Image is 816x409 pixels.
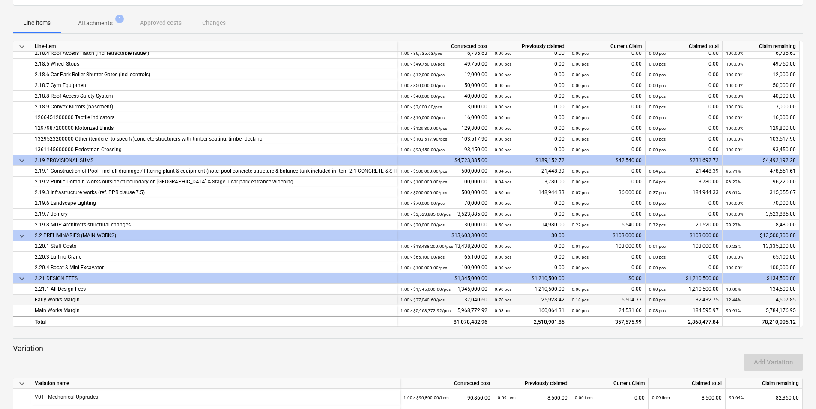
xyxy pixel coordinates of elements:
[404,395,449,400] small: 1.00 × $90,860.00 / item
[726,123,796,134] div: 129,800.00
[401,115,445,120] small: 1.00 × $16,000.00 / pcs
[35,305,393,316] div: Main Works Margin
[17,231,27,241] span: keyboard_arrow_down
[726,298,741,302] small: 12.44%
[495,220,565,230] div: 14,980.00
[572,308,589,313] small: 0.00 pcs
[726,51,743,56] small: 100.00%
[726,169,741,174] small: 95.71%
[572,284,642,295] div: 0.00
[35,112,393,123] div: 1266451200000 Tactile indicators
[17,156,27,166] span: keyboard_arrow_down
[572,241,642,252] div: 103,000.00
[491,230,568,241] div: $0.00
[649,241,719,252] div: 103,000.00
[572,91,642,102] div: 0.00
[572,69,642,80] div: 0.00
[649,284,719,295] div: 1,210,500.00
[495,305,565,316] div: 160,064.31
[649,102,719,112] div: 0.00
[401,102,487,112] div: 3,000.00
[401,144,487,155] div: 93,450.00
[726,284,796,295] div: 134,500.00
[726,80,796,91] div: 50,000.00
[649,180,666,184] small: 0.04 pcs
[726,94,743,99] small: 100.00%
[495,80,565,91] div: 0.00
[495,255,511,259] small: 0.00 pcs
[401,187,487,198] div: 500,000.00
[498,395,516,400] small: 0.09 item
[726,137,743,141] small: 100.00%
[115,15,124,23] span: 1
[572,298,589,302] small: 0.18 pcs
[649,94,666,99] small: 0.00 pcs
[495,166,565,177] div: 21,448.39
[23,18,51,27] p: Line-items
[649,298,666,302] small: 0.88 pcs
[31,41,397,52] div: Line-item
[495,48,565,59] div: 0.00
[495,144,565,155] div: 0.00
[401,308,451,313] small: 1.00 × $5,968,772.92 / pcs
[401,123,487,134] div: 129,800.00
[401,69,487,80] div: 12,000.00
[17,274,27,284] span: keyboard_arrow_down
[495,284,565,295] div: 1,210,500.00
[572,212,589,217] small: 0.00 pcs
[572,177,642,187] div: 0.00
[726,305,796,316] div: 5,784,176.95
[726,295,796,305] div: 4,607.85
[35,262,393,273] div: 2.20.4 Bocat & Mini Excavator
[572,262,642,273] div: 0.00
[35,155,393,166] div: 2.19 PROVISIONAL SUMS
[649,91,719,102] div: 0.00
[498,389,568,406] div: 8,500.00
[495,201,511,206] small: 0.00 pcs
[729,389,799,406] div: 82,360.00
[572,48,642,59] div: 0.00
[572,59,642,69] div: 0.00
[401,209,487,220] div: 3,523,885.00
[726,241,796,252] div: 13,335,200.00
[495,123,565,134] div: 0.00
[723,155,800,166] div: $4,492,192.28
[649,262,719,273] div: 0.00
[401,212,451,217] small: 1.00 × $3,523,885.00 / pcs
[649,69,719,80] div: 0.00
[17,42,27,52] span: keyboard_arrow_down
[649,80,719,91] div: 0.00
[495,126,511,131] small: 0.00 pcs
[649,201,666,206] small: 0.00 pcs
[726,115,743,120] small: 100.00%
[572,190,589,195] small: 0.07 pcs
[649,144,719,155] div: 0.00
[13,343,803,354] p: Variation
[572,201,589,206] small: 0.00 pcs
[495,252,565,262] div: 0.00
[401,177,487,187] div: 100,000.00
[572,62,589,66] small: 0.00 pcs
[649,220,719,230] div: 21,520.00
[401,147,445,152] small: 1.00 × $93,450.00 / pcs
[401,62,445,66] small: 1.00 × $49,750.00 / pcs
[649,177,719,187] div: 3,780.00
[78,19,113,28] p: Attachments
[649,134,719,144] div: 0.00
[568,273,646,284] div: $0.00
[35,187,393,198] div: 2.19.3 Infrastructure works (ref. PPR clause 7.5)
[17,379,27,389] span: keyboard_arrow_down
[572,166,642,177] div: 0.00
[397,41,491,52] div: Contracted cost
[35,59,393,69] div: 2.18.5 Wheel Stops
[495,59,565,69] div: 0.00
[726,201,743,206] small: 100.00%
[495,209,565,220] div: 0.00
[572,169,589,174] small: 0.00 pcs
[726,112,796,123] div: 16,000.00
[401,59,487,69] div: 49,750.00
[35,134,393,144] div: 1329523200000 Other (tenderer to specify)concrete structurers with timber seating, timber decking
[726,105,743,109] small: 100.00%
[646,273,723,284] div: $1,210,500.00
[572,105,589,109] small: 0.00 pcs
